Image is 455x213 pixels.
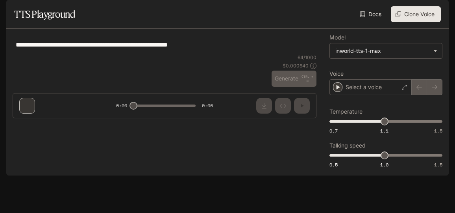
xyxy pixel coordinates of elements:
button: open drawer [6,4,20,18]
p: Voice [329,71,344,77]
p: Temperature [329,109,363,114]
span: 1.5 [434,161,442,168]
p: Select a voice [346,83,382,91]
p: 64 / 1000 [298,54,316,61]
p: Talking speed [329,143,366,148]
span: 1.1 [380,127,388,134]
h1: TTS Playground [14,6,75,22]
span: 0.5 [329,161,338,168]
p: $ 0.000640 [283,62,309,69]
a: Docs [358,6,385,22]
span: 1.0 [380,161,388,168]
div: inworld-tts-1-max [335,47,429,55]
span: 1.5 [434,127,442,134]
span: 0.7 [329,127,338,134]
div: inworld-tts-1-max [330,43,442,58]
p: Model [329,35,346,40]
button: Clone Voice [391,6,441,22]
